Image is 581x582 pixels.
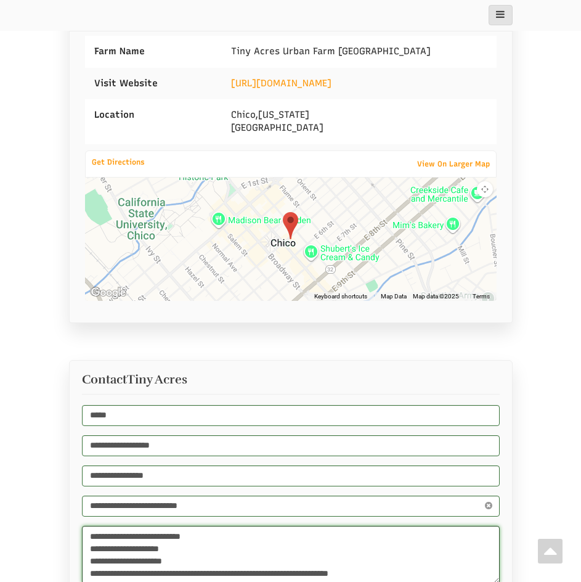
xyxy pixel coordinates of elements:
[314,292,367,301] button: Keyboard shortcuts
[222,99,496,144] div: , [GEOGRAPHIC_DATA]
[231,46,431,57] span: Tiny Acres Urban Farm [GEOGRAPHIC_DATA]
[477,181,493,197] button: Map camera controls
[85,36,222,67] div: Farm Name
[473,292,490,301] a: Terms (opens in new tab)
[85,68,222,99] div: Visit Website
[489,5,513,25] button: main_menu
[127,373,187,387] span: Tiny Acres
[88,285,129,301] a: Open this area in Google Maps (opens a new window)
[231,109,255,120] span: Chico
[381,292,407,301] button: Map Data
[82,373,500,387] h3: Contact
[231,78,331,89] a: [URL][DOMAIN_NAME]
[88,285,129,301] img: Google
[86,155,151,170] a: Get Directions
[258,109,309,120] span: [US_STATE]
[413,292,459,301] span: Map data ©2025
[411,155,496,173] a: View On Larger Map
[85,99,222,131] div: Location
